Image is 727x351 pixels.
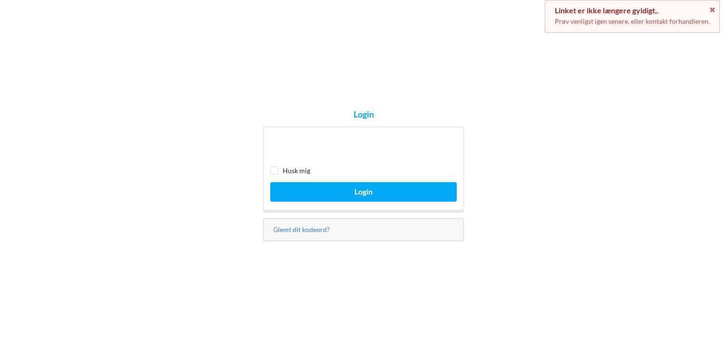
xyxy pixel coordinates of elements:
[273,225,330,234] a: Glemt dit kodeord?
[354,109,374,120] div: Login
[270,182,457,202] button: Login
[555,17,710,26] p: Prøv venligst igen senere, eller kontakt forhandleren.
[555,6,710,15] div: Linket er ikke længere gyldigt,.
[270,166,310,175] label: Husk mig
